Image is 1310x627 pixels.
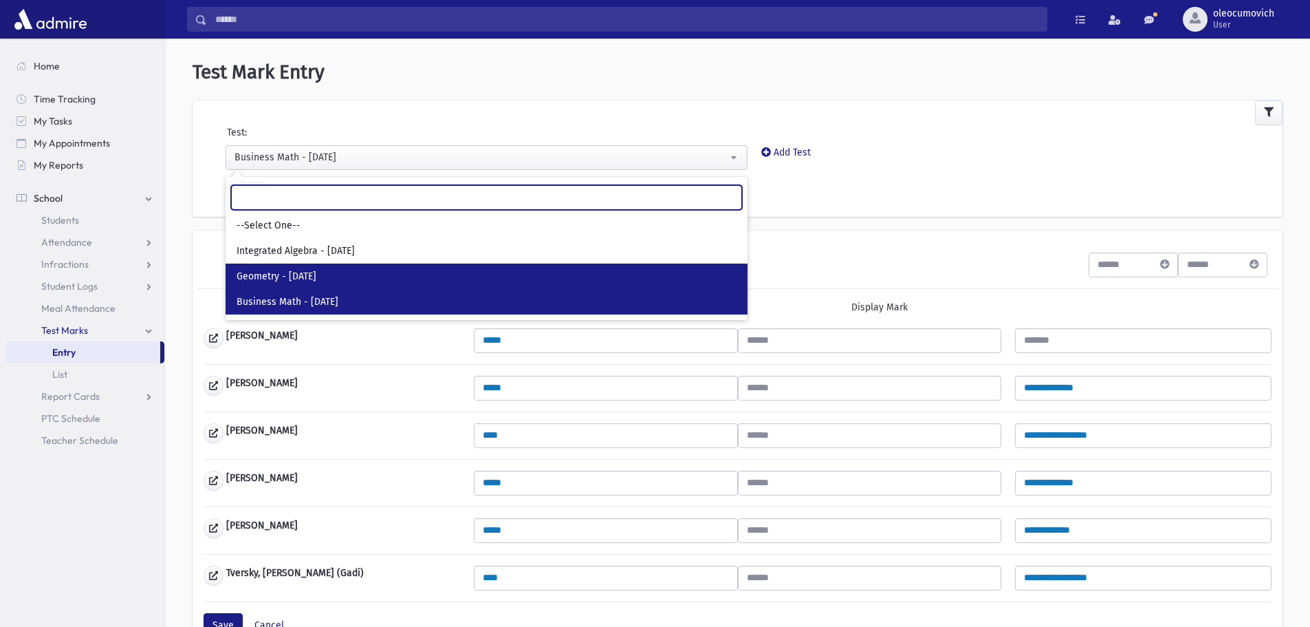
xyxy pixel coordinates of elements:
[6,88,164,110] a: Time Tracking
[34,192,63,204] span: School
[227,125,247,140] label: Test:
[6,231,164,253] a: Attendance
[761,147,811,158] a: Add Test
[193,61,325,83] span: Test Mark Entry
[41,390,100,403] span: Report Cards
[6,132,164,154] a: My Appointments
[34,93,96,105] span: Time Tracking
[237,219,301,233] span: --Select One--
[6,297,164,319] a: Meal Attendance
[11,6,90,33] img: AdmirePro
[6,110,164,132] a: My Tasks
[6,209,164,231] a: Students
[34,60,60,72] span: Home
[41,324,88,337] span: Test Marks
[52,346,76,359] span: Entry
[6,429,164,451] a: Teacher Schedule
[226,518,298,538] b: [PERSON_NAME]
[41,236,92,248] span: Attendance
[226,328,298,348] b: [PERSON_NAME]
[52,368,67,381] span: List
[41,302,116,315] span: Meal Attendance
[226,471,298,491] b: [PERSON_NAME]
[34,159,83,171] span: My Reports
[234,150,728,164] div: Business Math - [DATE]
[6,385,164,407] a: Report Cards
[6,407,164,429] a: PTC Schedule
[226,376,298,396] b: [PERSON_NAME]
[41,214,79,226] span: Students
[34,137,110,149] span: My Appointments
[237,244,355,258] span: Integrated Algebra - [DATE]
[1213,8,1274,19] span: oleocumovich
[41,280,98,293] span: Student Logs
[207,7,1047,32] input: Search
[6,341,160,363] a: Entry
[1213,19,1274,30] span: User
[6,319,164,341] a: Test Marks
[6,253,164,275] a: Infractions
[41,434,118,447] span: Teacher Schedule
[237,270,316,284] span: Geometry - [DATE]
[6,154,164,176] a: My Reports
[6,275,164,297] a: Student Logs
[41,258,89,270] span: Infractions
[6,187,164,209] a: School
[231,185,742,210] input: Search
[34,115,72,127] span: My Tasks
[6,363,164,385] a: List
[237,295,338,309] span: Business Math - [DATE]
[6,55,164,77] a: Home
[226,566,364,586] b: Tversky, [PERSON_NAME] (Gadi)
[851,300,908,315] div: Display Mark
[41,412,100,425] span: PTC Schedule
[226,145,747,170] button: Business Math - 09/11/25
[226,423,298,443] b: [PERSON_NAME]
